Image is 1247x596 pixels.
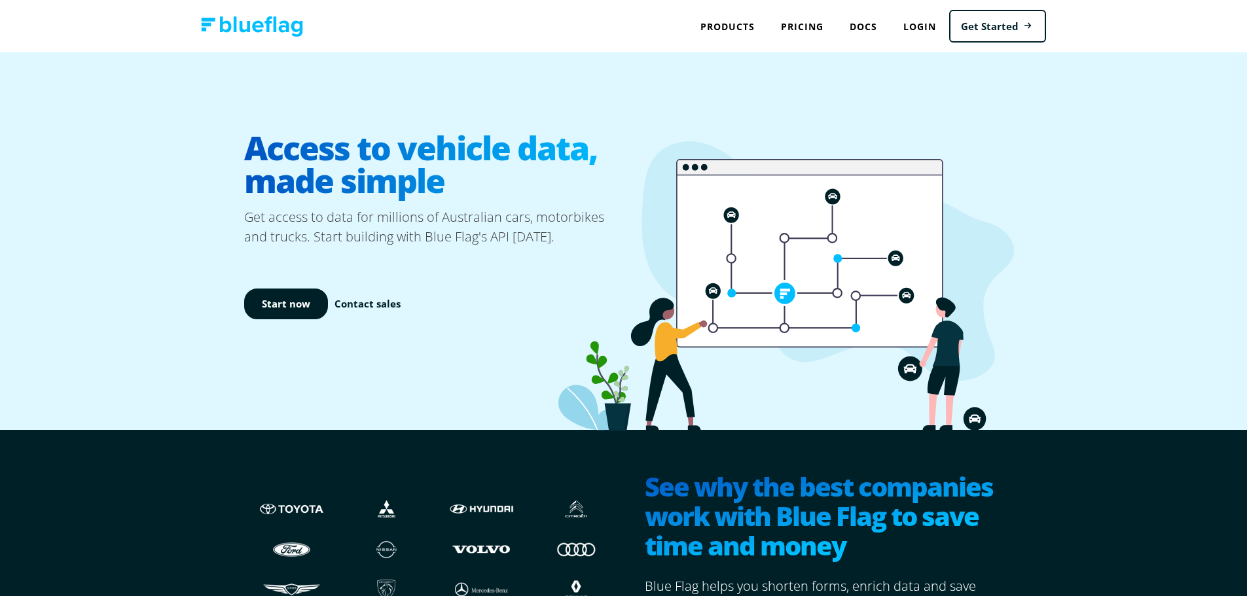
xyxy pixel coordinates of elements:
h2: See why the best companies work with Blue Flag to save time and money [645,472,1003,563]
a: Docs [837,13,890,40]
img: Audi logo [542,536,611,561]
a: Login to Blue Flag application [890,13,949,40]
img: Blue Flag logo [201,16,303,37]
img: Volvo logo [447,536,516,561]
a: Start now [244,289,328,319]
img: Nissan logo [352,536,421,561]
a: Contact sales [334,296,401,311]
a: Get Started [949,10,1046,43]
a: Pricing [768,13,837,40]
div: Products [687,13,768,40]
img: Citroen logo [542,497,611,521]
h1: Access to vehicle data, made simple [244,121,624,207]
p: Get access to data for millions of Australian cars, motorbikes and trucks. Start building with Bl... [244,207,624,247]
img: Ford logo [257,536,326,561]
img: Mistubishi logo [352,497,421,521]
img: Hyundai logo [447,497,516,521]
img: Toyota logo [257,497,326,521]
